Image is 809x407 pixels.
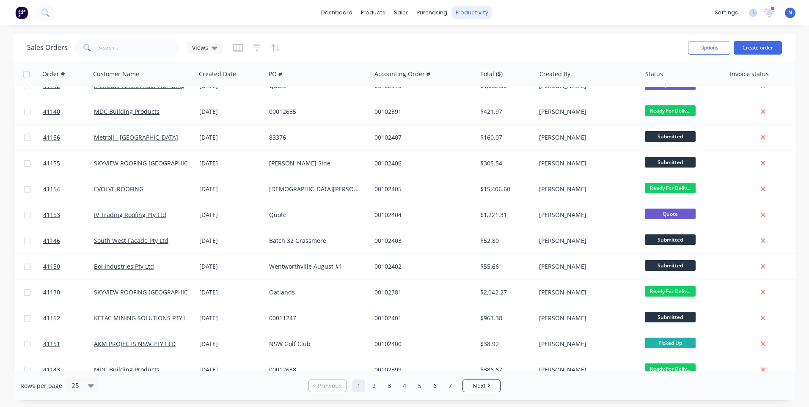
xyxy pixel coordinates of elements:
div: Customer Name [93,70,139,78]
div: [PERSON_NAME] [539,107,633,116]
span: 41154 [43,185,60,193]
span: Submitted [645,234,696,245]
a: 41143 [43,357,94,382]
div: 00102403 [374,236,468,245]
span: Views [192,43,208,52]
span: Quote [645,209,696,219]
span: 41155 [43,159,60,168]
div: 00102404 [374,211,468,219]
div: Invoice status [730,70,769,78]
a: SKYVIEW ROOFING [GEOGRAPHIC_DATA] P/L [94,159,217,167]
div: 00102401 [374,314,468,322]
a: Page 5 [413,379,426,392]
div: Order # [42,70,65,78]
div: [PERSON_NAME] [539,236,633,245]
span: Submitted [645,312,696,322]
ul: Pagination [305,379,504,392]
div: purchasing [413,6,451,19]
div: [DATE] [199,159,262,168]
a: dashboard [317,6,357,19]
span: 41130 [43,288,60,297]
span: Next [473,382,486,390]
div: $963.38 [480,314,530,322]
div: [DATE] [199,107,262,116]
div: $15,406.60 [480,185,530,193]
div: 00102406 [374,159,468,168]
div: $2,042.27 [480,288,530,297]
img: Factory [15,6,28,19]
span: Submitted [645,157,696,168]
div: Created Date [199,70,236,78]
a: Page 1 is your current page [352,379,365,392]
div: [PERSON_NAME] [539,185,633,193]
div: 00102402 [374,262,468,271]
div: 00012638 [269,366,363,374]
span: 41140 [43,107,60,116]
a: 41130 [43,280,94,305]
a: Bol Industries Pty Ltd [94,262,154,270]
span: Submitted [645,260,696,271]
span: 41146 [43,236,60,245]
div: $305.54 [480,159,530,168]
div: 00011247 [269,314,363,322]
a: EVOLVE ROOFING [94,185,143,193]
div: [PERSON_NAME] [539,211,633,219]
a: 41146 [43,228,94,253]
div: $55.66 [480,262,530,271]
div: PO # [269,70,282,78]
button: Options [688,41,730,55]
div: Total ($) [480,70,503,78]
div: [PERSON_NAME] [539,159,633,168]
div: productivity [451,6,493,19]
span: 41153 [43,211,60,219]
span: Picked Up [645,338,696,348]
div: Quote [269,211,363,219]
div: [DATE] [199,340,262,348]
span: Ready For Deliv... [645,363,696,374]
span: Submitted [645,131,696,142]
a: 41154 [43,176,94,202]
div: 83376 [269,133,363,142]
div: $1,221.31 [480,211,530,219]
div: [PERSON_NAME] [539,340,633,348]
a: MDC Building Products [94,107,160,115]
button: Create order [734,41,782,55]
a: Page 2 [368,379,380,392]
a: Page 6 [429,379,441,392]
span: N [788,9,792,16]
h1: Sales Orders [27,44,68,52]
div: [PERSON_NAME] [539,288,633,297]
span: 41156 [43,133,60,142]
a: South West Facade Pty Ltd [94,236,168,245]
span: Ready For Deliv... [645,286,696,297]
a: Metroll - [GEOGRAPHIC_DATA] [94,133,178,141]
div: [PERSON_NAME] Side [269,159,363,168]
div: [PERSON_NAME] [539,314,633,322]
div: Wentworthville August #1 [269,262,363,271]
div: $38.92 [480,340,530,348]
div: [PERSON_NAME] [539,262,633,271]
div: $160.07 [480,133,530,142]
a: 41156 [43,125,94,150]
div: NSW Golf Club [269,340,363,348]
div: $52.80 [480,236,530,245]
input: Search... [98,39,181,56]
div: settings [710,6,742,19]
div: [DATE] [199,211,262,219]
a: Page 7 [444,379,457,392]
div: [DATE] [199,262,262,271]
a: MDC Building Products [94,366,160,374]
div: 00102391 [374,107,468,116]
div: [DATE] [199,366,262,374]
div: Accounting Order # [374,70,430,78]
div: $421.97 [480,107,530,116]
div: [DATE] [199,236,262,245]
a: Page 4 [398,379,411,392]
a: 41150 [43,254,94,279]
div: products [357,6,390,19]
span: 41150 [43,262,60,271]
span: Ready For Deliv... [645,183,696,193]
span: 41151 [43,340,60,348]
a: Page 3 [383,379,396,392]
div: Status [645,70,663,78]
